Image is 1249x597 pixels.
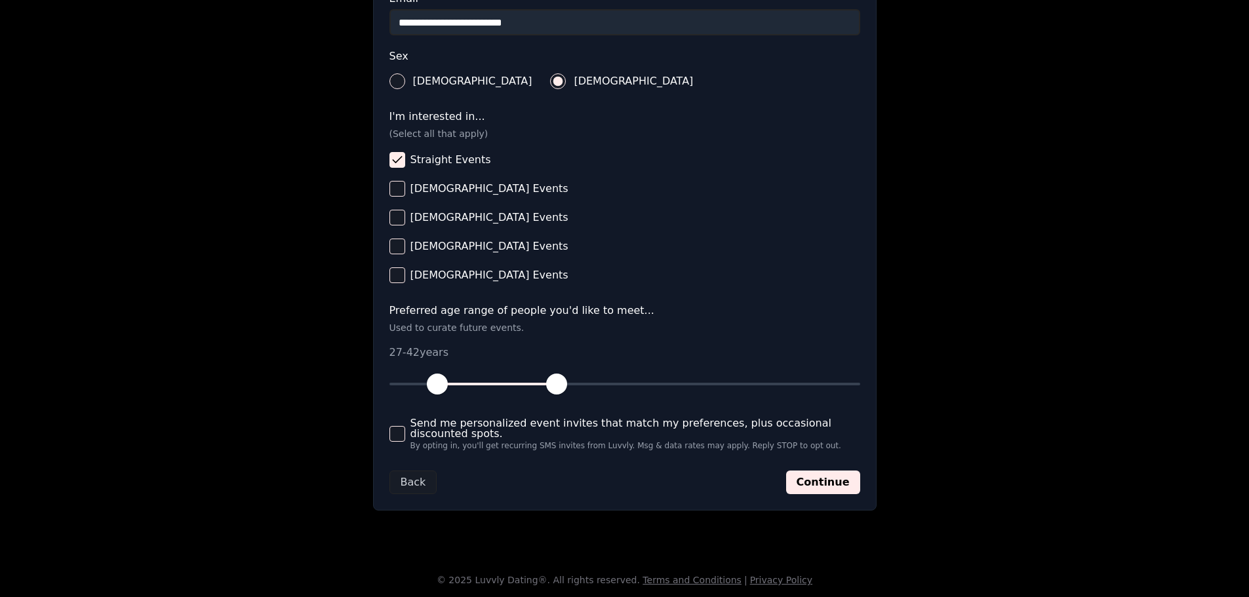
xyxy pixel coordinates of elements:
span: [DEMOGRAPHIC_DATA] Events [410,270,568,280]
span: [DEMOGRAPHIC_DATA] Events [410,212,568,223]
button: [DEMOGRAPHIC_DATA] [550,73,566,89]
span: | [744,575,747,585]
span: By opting in, you'll get recurring SMS invites from Luvvly. Msg & data rates may apply. Reply STO... [410,442,860,450]
button: [DEMOGRAPHIC_DATA] [389,73,405,89]
button: [DEMOGRAPHIC_DATA] Events [389,267,405,283]
button: Send me personalized event invites that match my preferences, plus occasional discounted spots.By... [389,426,405,442]
span: [DEMOGRAPHIC_DATA] [574,76,693,87]
span: [DEMOGRAPHIC_DATA] [413,76,532,87]
label: Preferred age range of people you'd like to meet... [389,305,860,316]
span: [DEMOGRAPHIC_DATA] Events [410,241,568,252]
button: Continue [786,471,860,494]
button: Straight Events [389,152,405,168]
a: Terms and Conditions [643,575,742,585]
span: Straight Events [410,155,491,165]
label: Sex [389,51,860,62]
a: Privacy Policy [750,575,812,585]
button: [DEMOGRAPHIC_DATA] Events [389,181,405,197]
button: [DEMOGRAPHIC_DATA] Events [389,210,405,225]
button: Back [389,471,437,494]
span: Send me personalized event invites that match my preferences, plus occasional discounted spots. [410,418,860,439]
label: I'm interested in... [389,111,860,122]
p: Used to curate future events. [389,321,860,334]
button: [DEMOGRAPHIC_DATA] Events [389,239,405,254]
p: 27 - 42 years [389,345,860,360]
span: [DEMOGRAPHIC_DATA] Events [410,183,568,194]
p: (Select all that apply) [389,127,860,140]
